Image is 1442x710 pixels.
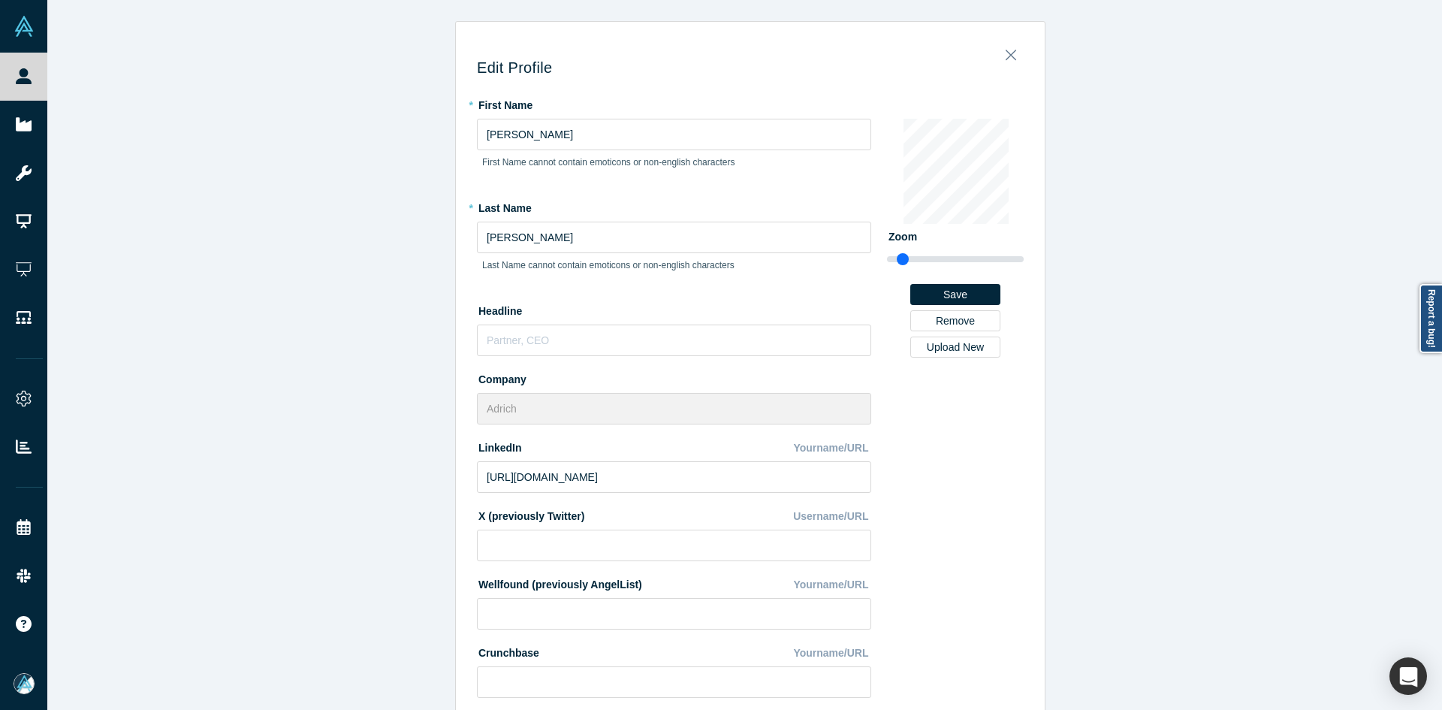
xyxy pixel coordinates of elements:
div: Yourname/URL [793,640,871,666]
button: Close [995,41,1027,62]
p: First Name cannot contain emoticons or non-english characters [482,156,866,169]
img: Alchemist Vault Logo [14,16,35,37]
div: Yourname/URL [793,435,871,461]
label: LinkedIn [477,435,522,456]
h3: Edit Profile [477,59,1024,77]
div: Yourname/URL [793,572,871,598]
label: First Name [477,92,871,113]
input: Partner, CEO [477,325,871,356]
button: Save [910,284,1000,305]
label: Headline [477,298,871,319]
p: Last Name cannot contain emoticons or non-english characters [482,258,866,272]
label: Crunchbase [477,640,539,661]
label: Wellfound (previously AngelList) [477,572,642,593]
label: Company [477,367,871,388]
button: Remove [910,310,1000,331]
a: Report a bug! [1419,284,1442,353]
img: Mia Scott's Account [14,673,35,694]
label: Zoom [887,224,1024,245]
div: Username/URL [793,503,871,530]
label: Last Name [477,195,871,216]
label: X (previously Twitter) [477,503,584,524]
div: Upload New [921,342,990,352]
